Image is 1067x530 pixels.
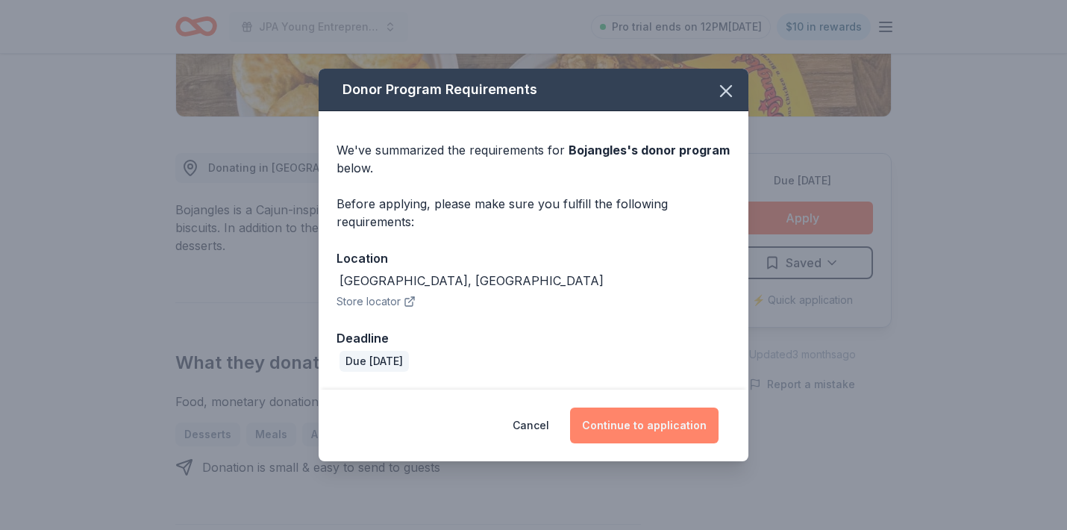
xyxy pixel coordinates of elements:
[337,141,730,177] div: We've summarized the requirements for below.
[569,143,730,158] span: Bojangles 's donor program
[513,408,549,443] button: Cancel
[337,293,416,311] button: Store locator
[337,195,730,231] div: Before applying, please make sure you fulfill the following requirements:
[337,328,730,348] div: Deadline
[339,272,604,290] div: [GEOGRAPHIC_DATA], [GEOGRAPHIC_DATA]
[319,69,748,111] div: Donor Program Requirements
[570,408,719,443] button: Continue to application
[339,351,409,372] div: Due [DATE]
[337,249,730,268] div: Location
